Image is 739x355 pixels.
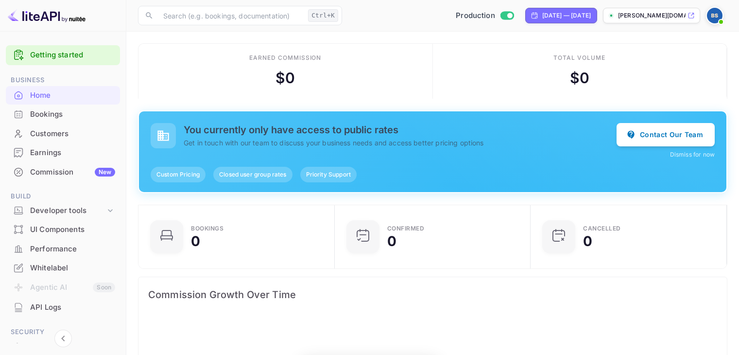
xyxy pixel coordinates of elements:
[300,170,357,179] span: Priority Support
[553,53,605,62] div: Total volume
[157,6,304,25] input: Search (e.g. bookings, documentation)
[670,150,715,159] button: Dismiss for now
[6,143,120,161] a: Earnings
[6,220,120,239] div: UI Components
[707,8,722,23] img: Brian Savidge
[456,10,495,21] span: Production
[617,123,715,146] button: Contact Our Team
[6,191,120,202] span: Build
[387,234,396,248] div: 0
[6,202,120,219] div: Developer tools
[148,287,717,302] span: Commission Growth Over Time
[6,298,120,317] div: API Logs
[452,10,517,21] div: Switch to Sandbox mode
[6,124,120,142] a: Customers
[6,240,120,258] a: Performance
[30,244,115,255] div: Performance
[30,167,115,178] div: Commission
[6,105,120,123] a: Bookings
[151,170,206,179] span: Custom Pricing
[6,45,120,65] div: Getting started
[6,124,120,143] div: Customers
[30,128,115,140] div: Customers
[6,86,120,105] div: Home
[6,298,120,316] a: API Logs
[184,138,617,148] p: Get in touch with our team to discuss your business needs and access better pricing options
[6,240,120,259] div: Performance
[213,170,292,179] span: Closed user group rates
[184,124,617,136] h5: You currently only have access to public rates
[30,205,105,216] div: Developer tools
[54,330,72,347] button: Collapse navigation
[583,234,592,248] div: 0
[618,11,686,20] p: [PERSON_NAME][DOMAIN_NAME]...
[6,163,120,181] a: CommissionNew
[30,302,115,313] div: API Logs
[30,263,115,274] div: Whitelabel
[275,67,295,89] div: $ 0
[6,75,120,86] span: Business
[30,224,115,235] div: UI Components
[6,163,120,182] div: CommissionNew
[30,341,115,353] div: Team management
[8,8,86,23] img: LiteAPI logo
[570,67,589,89] div: $ 0
[191,234,200,248] div: 0
[249,53,321,62] div: Earned commission
[6,327,120,337] span: Security
[30,147,115,159] div: Earnings
[95,168,115,177] div: New
[6,220,120,238] a: UI Components
[6,143,120,162] div: Earnings
[191,226,223,231] div: Bookings
[30,109,115,120] div: Bookings
[30,90,115,101] div: Home
[30,50,115,61] a: Getting started
[387,226,425,231] div: Confirmed
[6,259,120,277] a: Whitelabel
[6,259,120,278] div: Whitelabel
[6,105,120,124] div: Bookings
[6,86,120,104] a: Home
[308,9,338,22] div: Ctrl+K
[542,11,591,20] div: [DATE] — [DATE]
[583,226,621,231] div: CANCELLED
